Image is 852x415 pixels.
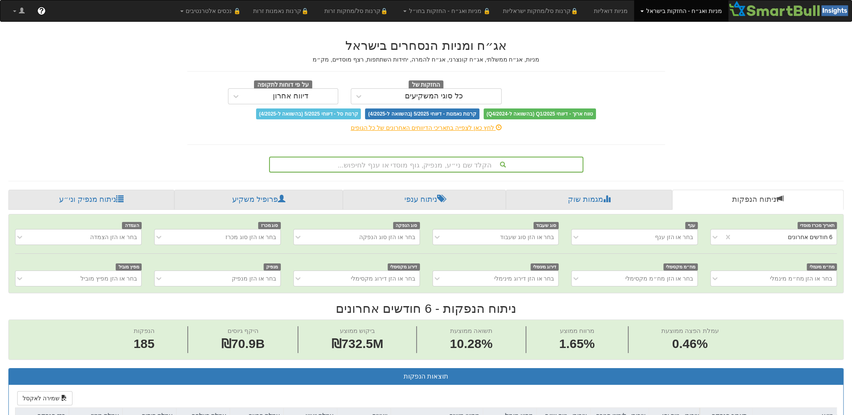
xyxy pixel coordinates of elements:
span: עמלת הפצה ממוצעת [661,327,718,334]
span: מח״מ מינמלי [807,263,837,271]
span: טווח ארוך - דיווחי Q1/2025 (בהשוואה ל-Q4/2024) [484,108,596,119]
div: בחר או הזן סוג הנפקה [359,233,415,241]
a: מגמות שוק [506,190,672,210]
span: סוג שעבוד [533,222,559,229]
span: תשואה ממוצעת [450,327,492,334]
span: תאריך מכרז מוסדי [798,222,837,229]
span: הצמדה [122,222,142,229]
h2: ניתוח הנפקות - 6 חודשים אחרונים [8,302,844,315]
span: מנפיק [264,263,281,271]
span: קרנות נאמנות - דיווחי 5/2025 (בהשוואה ל-4/2025) [365,108,479,119]
span: ? [39,7,44,15]
div: בחר או הזן דירוג מינימלי [494,274,554,283]
h2: אג״ח ומניות הנסחרים בישראל [187,39,665,52]
span: הנפקות [134,327,155,334]
a: ניתוח מנפיק וני״ע [8,190,174,210]
h3: תוצאות הנפקות [15,373,837,380]
a: 🔒 נכסים אלטרנטיבים [174,0,247,21]
img: Smartbull [728,0,852,17]
div: בחר או הזן ענף [655,233,694,241]
div: הקלד שם ני״ע, מנפיק, גוף מוסדי או ענף לחיפוש... [270,157,583,172]
a: 🔒קרנות סל/מחקות ישראליות [497,0,587,21]
div: בחר או הזן הצמדה [90,233,137,241]
span: 10.28% [450,335,492,353]
div: בחר או הזן מנפיק [232,274,276,283]
span: מח״מ מקסימלי [663,263,698,271]
div: דיווח אחרון [273,92,308,101]
div: בחר או הזן מפיץ מוביל [80,274,137,283]
span: סוג הנפקה [393,222,420,229]
div: 6 חודשים אחרונים [787,233,832,241]
span: על פי דוחות לתקופה [254,80,312,90]
span: ביקוש ממוצע [339,327,375,334]
a: מניות דואליות [588,0,634,21]
div: בחר או הזן סוג מכרז [225,233,276,241]
a: מניות ואג״ח - החזקות בישראל [634,0,728,21]
span: דירוג מינימלי [531,263,559,271]
span: 0.46% [661,335,718,353]
div: בחר או הזן מח״מ מינמלי [769,274,832,283]
span: מרווח ממוצע [560,327,594,334]
span: היקף גיוסים [228,327,259,334]
button: שמירה לאקסל [17,391,73,405]
div: כל סוגי המשקיעים [405,92,463,101]
div: בחר או הזן סוג שעבוד [500,233,554,241]
a: 🔒 מניות ואג״ח - החזקות בחו״ל [397,0,497,21]
div: בחר או הזן דירוג מקסימלי [351,274,415,283]
span: ₪732.5M [331,337,383,351]
div: בחר או הזן מח״מ מקסימלי [625,274,694,283]
a: 🔒קרנות סל/מחקות זרות [318,0,397,21]
a: ניתוח הנפקות [672,190,844,210]
a: פרופיל משקיע [174,190,343,210]
a: ? [31,0,52,21]
a: ניתוח ענפי [343,190,506,210]
span: סוג מכרז [258,222,281,229]
h5: מניות, אג״ח ממשלתי, אג״ח קונצרני, אג״ח להמרה, יחידות השתתפות, רצף מוסדיים, מק״מ [187,57,665,63]
span: קרנות סל - דיווחי 5/2025 (בהשוואה ל-4/2025) [256,108,361,119]
a: 🔒קרנות נאמנות זרות [247,0,318,21]
span: מפיץ מוביל [116,263,142,271]
span: ענף [685,222,698,229]
span: 1.65% [559,335,595,353]
span: 185 [134,335,155,353]
span: החזקות של [409,80,444,90]
div: לחץ כאן לצפייה בתאריכי הדיווחים האחרונים של כל הגופים [181,124,671,132]
span: דירוג מקסימלי [388,263,420,271]
span: ₪70.9B [221,337,265,351]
